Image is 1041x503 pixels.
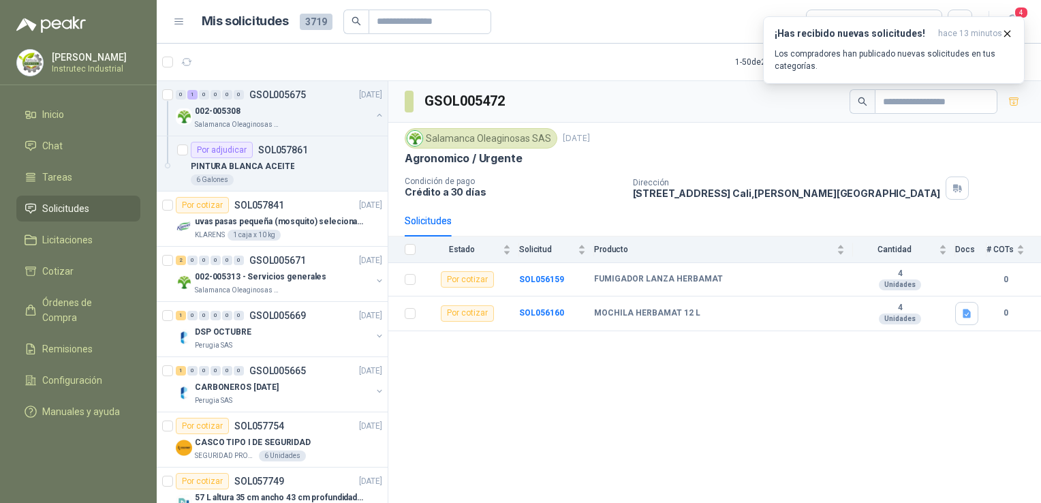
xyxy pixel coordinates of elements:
[176,197,229,213] div: Por cotizar
[359,475,382,488] p: [DATE]
[405,186,622,198] p: Crédito a 30 días
[858,97,867,106] span: search
[195,215,364,228] p: uvas pasas pequeña (mosquito) selecionada
[1014,6,1029,19] span: 4
[195,340,232,351] p: Perugia SAS
[879,279,921,290] div: Unidades
[176,473,229,489] div: Por cotizar
[195,395,232,406] p: Perugia SAS
[52,65,137,73] p: Instrutec Industrial
[938,28,1002,40] span: hace 13 minutos
[176,256,186,265] div: 2
[195,436,311,449] p: CASCO TIPO I DE SEGURIDAD
[176,219,192,235] img: Company Logo
[187,256,198,265] div: 0
[441,271,494,288] div: Por cotizar
[222,311,232,320] div: 0
[594,308,700,319] b: MOCHILA HERBAMAT 12 L
[157,192,388,247] a: Por cotizarSOL057841[DATE] Company Logouvas pasas pequeña (mosquito) selecionadaKLARENS1 caja x 1...
[519,237,594,263] th: Solicitud
[249,311,306,320] p: GSOL005669
[176,108,192,125] img: Company Logo
[407,131,422,146] img: Company Logo
[1000,10,1025,34] button: 4
[42,295,127,325] span: Órdenes de Compra
[42,232,93,247] span: Licitaciones
[157,412,388,468] a: Por cotizarSOL057754[DATE] Company LogoCASCO TIPO I DE SEGURIDADSEGURIDAD PROVISER LTDA6 Unidades
[16,102,140,127] a: Inicio
[234,311,244,320] div: 0
[187,366,198,376] div: 0
[763,16,1025,84] button: ¡Has recibido nuevas solicitudes!hace 13 minutos Los compradores han publicado nuevas solicitudes...
[176,311,186,320] div: 1
[176,252,385,296] a: 2 0 0 0 0 0 GSOL005671[DATE] Company Logo002-005313 - Servicios generalesSalamanca Oleaginosas SAS
[16,196,140,222] a: Solicitudes
[42,201,89,216] span: Solicitudes
[441,305,494,322] div: Por cotizar
[424,91,507,112] h3: GSOL005472
[234,421,284,431] p: SOL057754
[234,366,244,376] div: 0
[359,309,382,322] p: [DATE]
[191,160,294,173] p: PINTURA BLANCA ACEITE
[300,14,332,30] span: 3719
[259,451,306,461] div: 6 Unidades
[359,365,382,378] p: [DATE]
[176,274,192,290] img: Company Logo
[211,90,221,100] div: 0
[52,52,137,62] p: [PERSON_NAME]
[352,16,361,26] span: search
[17,50,43,76] img: Company Logo
[222,256,232,265] div: 0
[853,237,955,263] th: Cantidad
[176,87,385,130] a: 0 1 0 0 0 0 GSOL005675[DATE] Company Logo002-005308Salamanca Oleaginosas SAS
[424,245,500,254] span: Estado
[249,256,306,265] p: GSOL005671
[195,285,281,296] p: Salamanca Oleaginosas SAS
[199,366,209,376] div: 0
[519,308,564,318] a: SOL056160
[249,366,306,376] p: GSOL005665
[815,14,843,29] div: Todas
[211,366,221,376] div: 0
[986,237,1041,263] th: # COTs
[42,138,63,153] span: Chat
[955,237,986,263] th: Docs
[199,256,209,265] div: 0
[42,264,74,279] span: Cotizar
[879,314,921,324] div: Unidades
[594,237,853,263] th: Producto
[228,230,281,241] div: 1 caja x 10 kg
[359,420,382,433] p: [DATE]
[986,273,1025,286] b: 0
[222,366,232,376] div: 0
[195,326,251,339] p: DSP OCTUBRE
[234,256,244,265] div: 0
[42,341,93,356] span: Remisiones
[986,245,1014,254] span: # COTs
[359,254,382,267] p: [DATE]
[594,274,723,285] b: FUMIGADOR LANZA HERBAMAT
[519,275,564,284] a: SOL056159
[563,132,590,145] p: [DATE]
[405,128,557,149] div: Salamanca Oleaginosas SAS
[42,170,72,185] span: Tareas
[16,258,140,284] a: Cotizar
[519,245,575,254] span: Solicitud
[222,90,232,100] div: 0
[176,384,192,401] img: Company Logo
[195,381,279,394] p: CARBONEROS [DATE]
[853,303,947,314] b: 4
[234,476,284,486] p: SOL057749
[157,136,388,192] a: Por adjudicarSOL057861PINTURA BLANCA ACEITE6 Galones
[187,311,198,320] div: 0
[211,256,221,265] div: 0
[775,28,933,40] h3: ¡Has recibido nuevas solicitudes!
[853,269,947,279] b: 4
[16,336,140,362] a: Remisiones
[195,451,256,461] p: SEGURIDAD PROVISER LTDA
[853,245,936,254] span: Cantidad
[16,367,140,393] a: Configuración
